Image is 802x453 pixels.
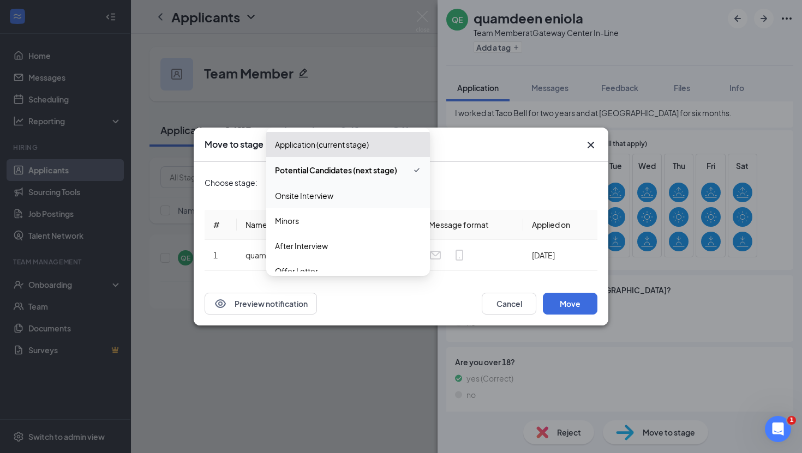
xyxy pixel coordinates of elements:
[765,416,791,442] iframe: Intercom live chat
[205,177,258,189] span: Choose stage:
[214,297,227,310] svg: Eye
[213,250,218,260] span: 1
[237,240,344,271] td: quamdeen eniola
[429,249,442,262] svg: Email
[420,210,523,240] th: Message format
[205,210,237,240] th: #
[523,210,597,240] th: Applied on
[523,240,597,271] td: [DATE]
[584,138,597,152] button: Close
[584,138,597,152] svg: Cross
[482,293,536,315] button: Cancel
[205,293,317,315] button: EyePreview notification
[275,164,397,176] span: Potential Candidates (next stage)
[237,210,344,240] th: Name
[453,249,466,262] svg: MobileSms
[205,138,264,150] h3: Move to stage
[275,215,299,227] span: Minors
[787,416,796,425] span: 1
[543,293,597,315] button: Move
[412,164,421,177] svg: Checkmark
[275,190,333,202] span: Onsite Interview
[275,138,369,150] span: Application (current stage)
[275,240,328,252] span: After Interview
[275,265,318,277] span: Offer Letter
